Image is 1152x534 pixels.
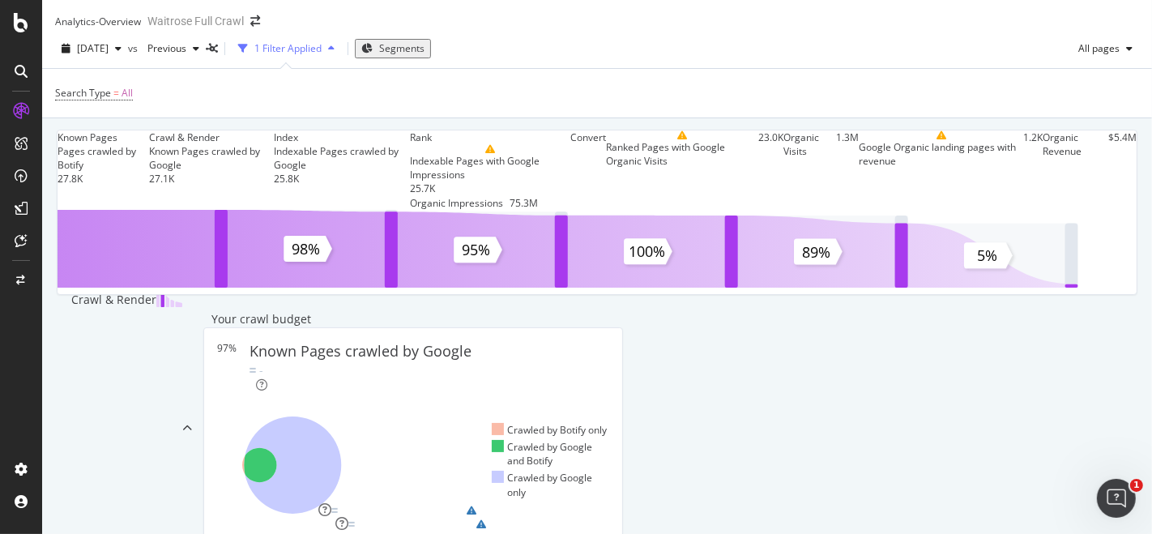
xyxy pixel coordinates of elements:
div: Waitrose Full Crawl [147,13,244,29]
span: All pages [1072,41,1120,55]
text: 5% [977,246,997,265]
div: 25.8K [274,172,410,186]
img: Equal [250,368,256,373]
div: warning label [476,517,570,531]
div: Google Organic landing pages with revenue [859,140,1023,168]
button: All pages [1072,36,1139,62]
img: Equal [331,508,338,513]
a: Bot Discovery TimeEqual1%Pages Crawled Quicklywarning label [211,503,615,517]
span: 2025 Sep. 13th [77,41,109,55]
img: Equal [348,522,355,527]
text: 89% [802,241,830,261]
div: 75.3M [510,196,538,210]
div: 1.3M [836,130,859,210]
div: 1 Filter Applied [254,41,322,55]
span: Search Type [55,86,111,100]
span: = [113,86,119,100]
div: Indexable Pages with Google Impressions [410,154,570,182]
div: Indexable Pages crawled by Google [274,144,410,172]
img: block-icon [156,292,182,307]
div: Index [274,130,298,144]
span: Previous [141,41,186,55]
div: 97% [217,341,250,392]
span: Segments [379,41,425,55]
div: 27.1K [149,172,274,186]
iframe: Intercom live chat [1097,479,1136,518]
button: 1 Filter Applied [232,36,341,62]
text: 100% [629,241,665,261]
div: - [259,362,263,378]
button: [DATE] [55,36,128,62]
button: Previous [141,36,206,62]
div: Rank [410,130,432,144]
div: Crawled by Google only [492,471,609,498]
div: Organic Impressions [410,196,503,210]
div: Organic Visits [783,130,830,210]
div: arrow-right-arrow-left [250,15,260,27]
div: Known Pages crawled by Google [149,144,274,172]
span: All [122,82,133,105]
a: Rendering PerformanceEqual1%Pages Rendered Fastwarning label [211,517,615,531]
div: Crawled by Google and Botify [492,440,609,468]
div: Known Pages [58,130,117,144]
div: 1.2K [1023,130,1043,210]
div: Pages crawled by Botify [58,144,149,172]
button: Segments [355,39,431,58]
div: $5.4M [1108,130,1137,210]
div: Known Pages crawled by Google [250,341,471,362]
text: 95% [462,240,490,259]
div: 23.0K [758,130,783,210]
div: warning label [467,503,561,517]
div: Your crawl budget [211,311,311,327]
div: 27.8K [58,172,149,186]
text: 98% [292,239,320,258]
div: Convert [570,130,606,144]
div: Ranked Pages with Google Organic Visits [606,140,758,168]
div: 25.7K [410,182,570,195]
div: Analytics - Overview [55,15,141,28]
div: Crawl & Render [149,130,220,144]
span: 1 [1130,479,1143,492]
div: Crawled by Botify only [492,423,608,437]
span: vs [128,41,141,55]
div: Organic Revenue [1043,130,1102,210]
